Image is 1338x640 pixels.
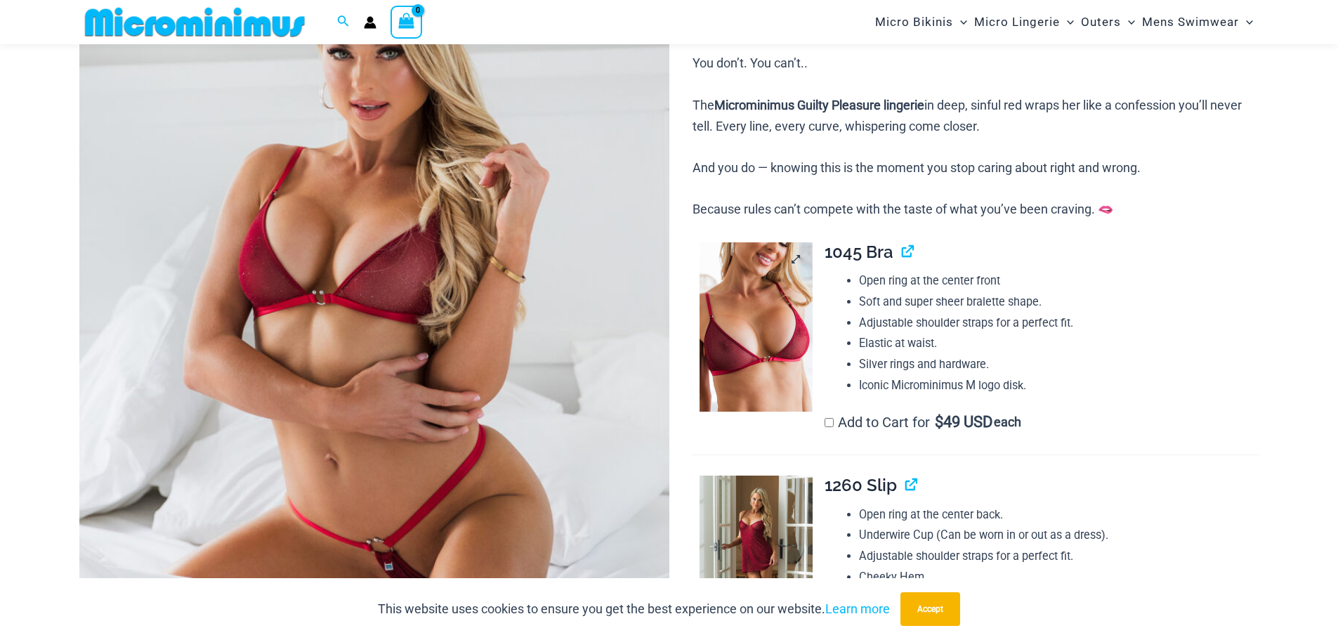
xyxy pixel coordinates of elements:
span: Mens Swimwear [1142,4,1239,40]
input: Add to Cart for$49 USD each [825,418,834,427]
b: Microminimus Guilty Pleasure lingerie [714,98,924,112]
li: Adjustable shoulder straps for a perfect fit. [859,313,1259,334]
li: Iconic Microminimus M logo disk. [859,375,1259,396]
li: Elastic at waist. [859,333,1259,354]
img: MM SHOP LOGO FLAT [79,6,310,38]
label: Add to Cart for [825,414,1021,431]
li: Underwire Cup (Can be worn in or out as a dress). [859,525,1259,546]
a: View Shopping Cart, empty [391,6,423,38]
nav: Site Navigation [870,2,1259,42]
a: Micro LingerieMenu ToggleMenu Toggle [971,4,1077,40]
span: Menu Toggle [1121,4,1135,40]
span: 1045 Bra [825,242,893,262]
span: Outers [1081,4,1121,40]
a: Search icon link [337,13,350,31]
li: Adjustable shoulder straps for a perfect fit. [859,546,1259,567]
li: Cheeky Hem. [859,567,1259,588]
li: Soft and super sheer bralette shape. [859,292,1259,313]
span: Micro Bikinis [875,4,953,40]
span: each [994,415,1021,429]
a: Micro BikinisMenu ToggleMenu Toggle [872,4,971,40]
span: $ [935,413,943,431]
a: Learn more [825,601,890,616]
span: Micro Lingerie [974,4,1060,40]
span: 1260 Slip [825,475,897,495]
li: Silver rings and hardware. [859,354,1259,375]
span: Menu Toggle [953,4,967,40]
button: Accept [900,592,960,626]
a: OutersMenu ToggleMenu Toggle [1077,4,1139,40]
span: Menu Toggle [1060,4,1074,40]
li: Open ring at the center back. [859,504,1259,525]
li: Open ring at the center front [859,270,1259,292]
a: Account icon link [364,16,376,29]
span: 49 USD [935,415,992,429]
img: Guilty Pleasures Red 1045 Bra [700,242,813,412]
a: Mens SwimwearMenu ToggleMenu Toggle [1139,4,1257,40]
span: Menu Toggle [1239,4,1253,40]
p: This website uses cookies to ensure you get the best experience on our website. [378,599,890,620]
